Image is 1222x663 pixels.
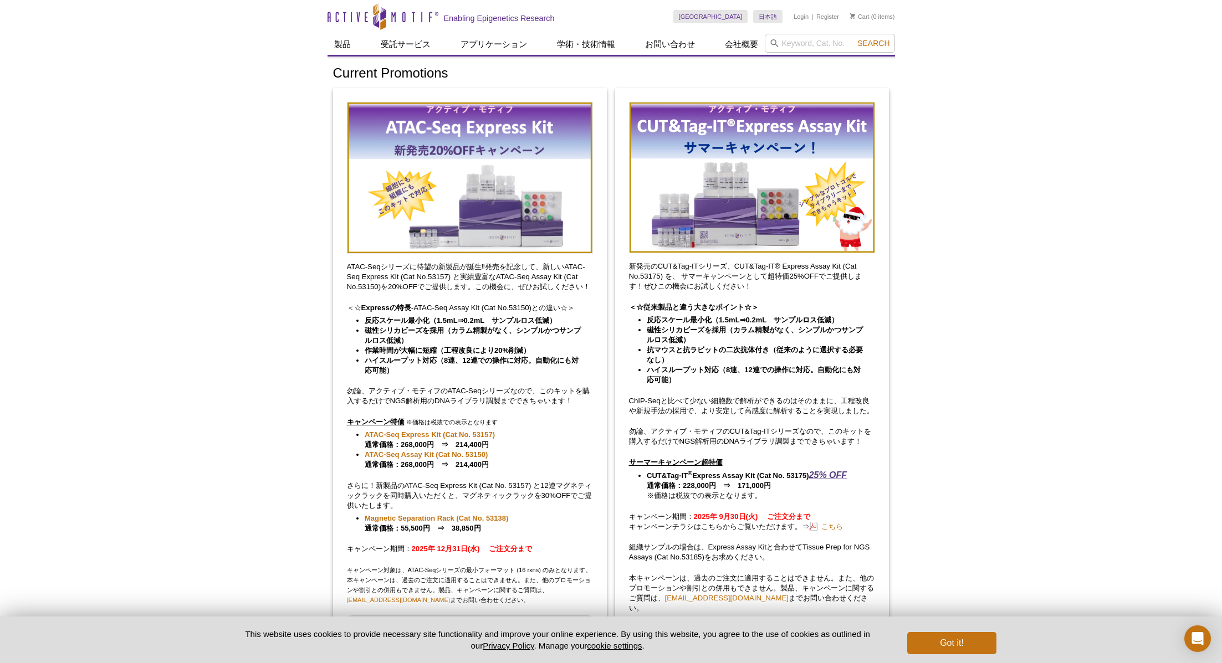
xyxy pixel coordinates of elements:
strong: ハイスループット対応（8連、12連での操作に対応。自動化にも対応可能） [647,366,861,384]
strong: CUT&Tag-IT Express Assay Kit (Cat No. 53175) 通常価格：228,000円 ⇒ 171,000円 [647,471,847,490]
img: Your Cart [850,13,855,19]
span: キャンペーン対象は、ATAC-Seqシリーズの最小フォーマット (16 rxns) のみとなります。 本キャンペーンは、過去のご注文に適用することはできません。また、他のプロモーションや割引との... [347,567,591,603]
p: This website uses cookies to provide necessary site functionality and improve your online experie... [226,628,889,651]
p: ATAC-Seqシリーズに待望の新製品が誕生‼発売を記念して、新しいATAC-Seq Express Kit (Cat No.53157) と実績豊富なATAC-Seq Assay Kit (C... [347,262,593,292]
p: 本キャンペーンは、過去のご注文に適用することはできません。また、他のプロモーションや割引との併用もできません。製品、キャンペーンに関するご質問は、 までお問い合わせください。 [629,573,875,613]
a: こちら [809,521,843,532]
p: 組織サンプルの場合は、Express Assay Kitと合わせてTissue Prep for NGS Assays (Cat No.53185)をお求めください。 [629,542,875,562]
p: 勿論、アクティブ・モティフのATAC-Seqシリーズなので、このキットを購入するだけでNGS解析用のDNAライブラリ調製までできちゃいます！ [347,386,593,406]
a: 受託サービス [374,34,437,55]
a: [GEOGRAPHIC_DATA] [673,10,748,23]
strong: ハイスループット対応（8連、12連での操作に対応。自動化にも対応可能） [365,356,579,374]
a: ATAC-Seq Assay Kit (Cat No. 53150) [365,450,488,460]
strong: 通常価格：268,000円 ⇒ 214,400円 [365,430,495,449]
p: ＜☆ -ATAC-Seq Assay Kit (Cat No.53150)との違い☆＞ [347,303,593,313]
a: Magnetic Separation Rack (Cat No. 53138) [365,513,508,523]
u: サーマーキャンペーン超特価 [629,458,723,466]
a: Register [816,13,839,20]
strong: 通常価格：268,000円 ⇒ 214,400円 [365,450,489,469]
strong: 2025年 12月31日(水) ご注文分まで [412,544,533,553]
p: キャンペーン期間： [347,544,593,554]
a: [EMAIL_ADDRESS][DOMAIN_NAME] [347,597,450,603]
em: 25% OFF [809,470,847,480]
p: 勿論、アクティブ・モティフのCUT&Tag-ITシリーズなので、このキットを購入するだけでNGS解析用のDNAライブラリ調製までできちゃいます！ [629,426,875,446]
a: ATAC-Seq Express Kit (Cat No. 53157) [365,430,495,440]
strong: 2025年 9月30日(火) ご注文分まで [694,512,810,521]
a: 日本語 [753,10,783,23]
strong: 作業時間が大幅に短縮（工程改良により20%削減） [365,346,530,354]
a: お問い合わせ [638,34,702,55]
a: ATAC-Seq シリーズ [347,616,593,640]
span: Search [857,39,889,48]
button: Search [854,38,893,48]
strong: 磁性シリカビーズを採用（カラム精製がなく、シンプルかつサンプルロス低減） [647,326,863,344]
a: アプリケーション [454,34,534,55]
img: Save on ATAC-Seq Kits [347,102,593,254]
strong: 抗マウスと抗ラビットの二次抗体付き（従来のように選択する必要なし） [647,346,863,364]
li: (0 items) [850,10,895,23]
button: cookie settings [587,641,642,650]
u: キャンペーン特価 [347,418,405,426]
p: キャンペーン期間： キャンペーンチラシはこちらからご覧いただけます。⇒ [629,512,875,532]
strong: 通常価格：55,500円 ⇒ 38,850円 [365,514,508,532]
p: さらに！新製品のATAC-Seq Express Kit (Cat No. 53157) と12連マグネティックラックを同時購入いただくと、マグネティックラックを30%OFFでご提供いたします。 [347,481,593,511]
a: Login [794,13,809,20]
a: Cart [850,13,870,20]
strong: ＜☆従来製品と違う大きなポイント☆＞ [629,303,759,311]
a: 学術・技術情報 [550,34,622,55]
a: 会社概要 [718,34,765,55]
strong: Expressの特長 [361,304,411,312]
strong: 反応スケール最小化（1.5mL⇒0.2mL サンプルロス低減） [647,316,838,324]
sup: ® [688,470,692,476]
h2: Enabling Epigenetics Research [444,13,555,23]
p: 新発売のCUT&Tag-ITシリーズ、CUT&Tag-IT® Express Assay Kit (Cat No.53175) を、 サマーキャンペーンとして超特価25%OFFでご提供します！ぜ... [629,261,875,291]
li: | [812,10,814,23]
img: Save on CUT&Tag-IT Express [629,102,875,253]
button: Got it! [907,632,996,654]
a: 製品 [328,34,357,55]
p: ChIP-Seqと比べて少ない細胞数で解析ができるのはそのままに、工程改良や新規手法の採用で、より安定して高感度に解析することを実現しました。 [629,396,875,416]
h1: Current Promotions [333,66,889,82]
li: ※価格は税抜での表示となります。 [647,470,864,501]
strong: 反応スケール最小化（1.5mL⇒0.2mL サンプルロス低減） [365,316,556,325]
div: Open Intercom Messenger [1184,625,1211,652]
a: Privacy Policy [483,641,534,650]
a: [EMAIL_ADDRESS][DOMAIN_NAME] [665,594,789,602]
span: ※価格は税抜での表示となります [406,419,498,425]
input: Keyword, Cat. No. [765,34,895,53]
strong: 磁性シリカビーズを採用（カラム精製がなく、シンプルかつサンプルロス低減） [365,326,581,345]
